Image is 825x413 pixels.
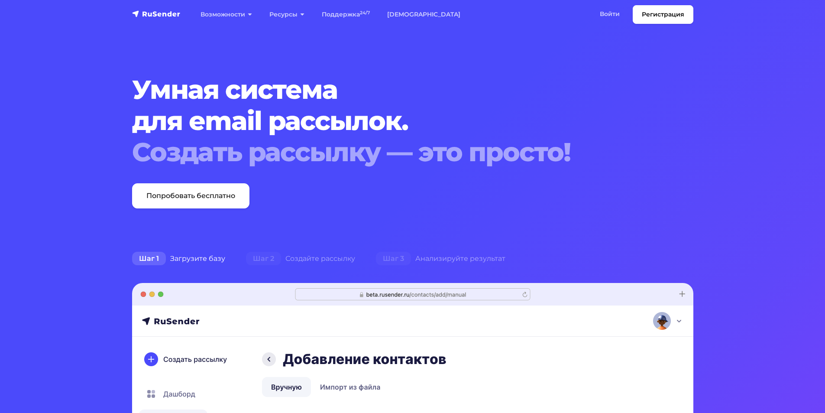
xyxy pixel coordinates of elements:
[132,183,249,208] a: Попробовать бесплатно
[261,6,313,23] a: Ресурсы
[376,252,411,266] span: Шаг 3
[132,74,646,168] h1: Умная система для email рассылок.
[132,252,166,266] span: Шаг 1
[246,252,281,266] span: Шаг 2
[122,250,236,267] div: Загрузите базу
[366,250,516,267] div: Анализируйте результат
[313,6,379,23] a: Поддержка24/7
[236,250,366,267] div: Создайте рассылку
[360,10,370,16] sup: 24/7
[591,5,628,23] a: Войти
[379,6,469,23] a: [DEMOGRAPHIC_DATA]
[192,6,261,23] a: Возможности
[132,137,646,168] div: Создать рассылку — это просто!
[633,5,693,24] a: Регистрация
[132,10,181,18] img: RuSender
